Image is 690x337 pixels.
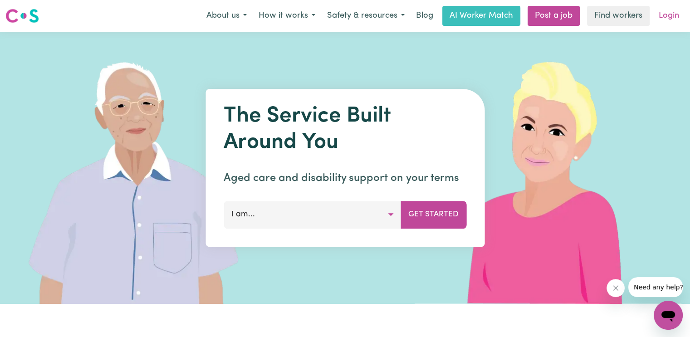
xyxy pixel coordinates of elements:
[224,103,466,156] h1: The Service Built Around You
[587,6,650,26] a: Find workers
[654,301,683,330] iframe: Button to launch messaging window
[628,277,683,297] iframe: Message from company
[401,201,466,228] button: Get Started
[224,170,466,186] p: Aged care and disability support on your terms
[201,6,253,25] button: About us
[5,6,55,14] span: Need any help?
[253,6,321,25] button: How it works
[224,201,401,228] button: I am...
[607,279,625,297] iframe: Close message
[653,6,685,26] a: Login
[442,6,520,26] a: AI Worker Match
[528,6,580,26] a: Post a job
[411,6,439,26] a: Blog
[5,8,39,24] img: Careseekers logo
[5,5,39,26] a: Careseekers logo
[321,6,411,25] button: Safety & resources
